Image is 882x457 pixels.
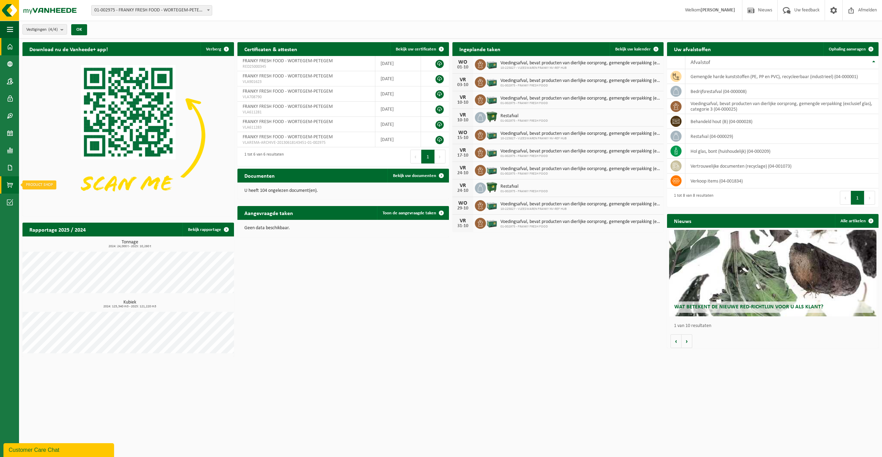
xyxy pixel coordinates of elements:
[500,202,660,207] span: Voedingsafval, bevat producten van dierlijke oorsprong, gemengde verpakking (exc...
[456,171,470,176] div: 24-10
[500,189,548,194] span: 01-002975 - FRANKY FRESH FOOD
[500,166,660,172] span: Voedingsafval, bevat producten van dierlijke oorsprong, gemengde verpakking (exc...
[670,334,682,348] button: Vorige
[674,324,875,328] p: 1 van 10 resultaten
[200,42,233,56] button: Verberg
[206,47,221,52] span: Verberg
[486,164,498,176] img: PB-LB-0680-HPE-GN-01
[486,199,498,211] img: PB-LB-0680-HPE-GN-01
[667,42,718,56] h2: Uw afvalstoffen
[456,183,470,188] div: VR
[674,304,823,310] span: Wat betekent de nieuwe RED-richtlijn voor u als klant?
[241,149,284,164] div: 1 tot 6 van 6 resultaten
[685,174,879,188] td: verkoop items (04-001834)
[456,100,470,105] div: 10-10
[685,114,879,129] td: behandeld hout (B) (04-000028)
[500,96,660,101] span: Voedingsafval, bevat producten van dierlijke oorsprong, gemengde verpakking (exc...
[244,226,442,231] p: Geen data beschikbaar.
[500,66,660,70] span: 10-225827 - VLEESWAREN FRANKY NV-REF HUB
[243,140,370,146] span: VLAREMA-ARCHIVE-20130618143451-01-002975
[456,130,470,136] div: WO
[500,131,660,137] span: Voedingsafval, bevat producten van dierlijke oorsprong, gemengde verpakking (exc...
[456,59,470,65] div: WO
[243,89,333,94] span: FRANKY FRESH FOOD - WORTEGEM-PETEGEM
[500,225,660,229] span: 01-002975 - FRANKY FRESH FOOD
[456,206,470,211] div: 29-10
[835,214,878,228] a: Alle artikelen
[685,69,879,84] td: gemengde harde kunststoffen (PE, PP en PVC), recycleerbaar (industrieel) (04-000001)
[243,110,370,115] span: VLA611281
[48,27,58,32] count: (4/4)
[421,150,435,164] button: 1
[22,56,234,215] img: Download de VHEPlus App
[486,146,498,158] img: PB-LB-0680-HPE-GN-01
[500,207,660,211] span: 10-225827 - VLEESWAREN FRANKY NV-REF HUB
[375,56,421,71] td: [DATE]
[410,150,421,164] button: Previous
[375,102,421,117] td: [DATE]
[22,42,115,56] h2: Download nu de Vanheede+ app!
[610,42,663,56] a: Bekijk uw kalender
[823,42,878,56] a: Ophaling aanvragen
[486,58,498,70] img: PB-LB-0680-HPE-GN-01
[71,24,87,35] button: OK
[243,104,333,109] span: FRANKY FRESH FOOD - WORTEGEM-PETEGEM
[701,8,735,13] strong: [PERSON_NAME]
[390,42,448,56] a: Bekijk uw certificaten
[486,76,498,87] img: PB-LB-0680-HPE-GN-01
[500,113,548,119] span: Restafval
[500,172,660,176] span: 01-002975 - FRANKY FRESH FOOD
[486,181,498,193] img: WB-1100-HPE-GN-01
[237,42,304,56] h2: Certificaten & attesten
[500,219,660,225] span: Voedingsafval, bevat producten van dierlijke oorsprong, gemengde verpakking (exc...
[375,71,421,86] td: [DATE]
[456,65,470,70] div: 01-10
[615,47,651,52] span: Bekijk uw kalender
[383,211,436,215] span: Toon de aangevraagde taken
[243,94,370,100] span: VLA708790
[243,79,370,85] span: VLA901623
[500,149,660,154] span: Voedingsafval, bevat producten van dierlijke oorsprong, gemengde verpakking (exc...
[685,84,879,99] td: bedrijfsrestafval (04-000008)
[486,111,498,123] img: WB-1100-HPE-GN-01
[670,190,713,205] div: 1 tot 8 van 8 resultaten
[92,6,212,15] span: 01-002975 - FRANKY FRESH FOOD - WORTEGEM-PETEGEM
[375,117,421,132] td: [DATE]
[685,159,879,174] td: vertrouwelijke documenten (recyclage) (04-001073)
[452,42,507,56] h2: Ingeplande taken
[500,78,660,84] span: Voedingsafval, bevat producten van dierlijke oorsprong, gemengde verpakking (exc...
[691,60,710,65] span: Afvalstof
[237,169,282,182] h2: Documenten
[26,25,58,35] span: Vestigingen
[182,223,233,236] a: Bekijk rapportage
[456,200,470,206] div: WO
[91,5,212,16] span: 01-002975 - FRANKY FRESH FOOD - WORTEGEM-PETEGEM
[682,334,692,348] button: Volgende
[851,191,864,205] button: 1
[26,245,234,248] span: 2024: 24,000 t - 2025: 10,260 t
[685,99,879,114] td: voedingsafval, bevat producten van dierlijke oorsprong, gemengde verpakking (exclusief glas), cat...
[685,144,879,159] td: hol glas, bont (huishoudelijk) (04-000209)
[667,214,698,227] h2: Nieuws
[26,300,234,308] h3: Kubiek
[243,58,333,64] span: FRANKY FRESH FOOD - WORTEGEM-PETEGEM
[500,60,660,66] span: Voedingsafval, bevat producten van dierlijke oorsprong, gemengde verpakking (exc...
[22,24,67,35] button: Vestigingen(4/4)
[393,174,436,178] span: Bekijk uw documenten
[244,188,442,193] p: U heeft 104 ongelezen document(en).
[243,64,370,69] span: RED25000345
[486,129,498,140] img: PB-LB-0680-HPE-GN-01
[500,119,548,123] span: 01-002975 - FRANKY FRESH FOOD
[3,442,115,457] iframe: chat widget
[840,191,851,205] button: Previous
[22,223,93,236] h2: Rapportage 2025 / 2024
[456,218,470,224] div: VR
[456,224,470,228] div: 31-10
[456,77,470,83] div: VR
[26,240,234,248] h3: Tonnage
[500,137,660,141] span: 10-225827 - VLEESWAREN FRANKY NV-REF HUB
[685,129,879,144] td: restafval (04-000029)
[500,84,660,88] span: 01-002975 - FRANKY FRESH FOOD
[456,118,470,123] div: 10-10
